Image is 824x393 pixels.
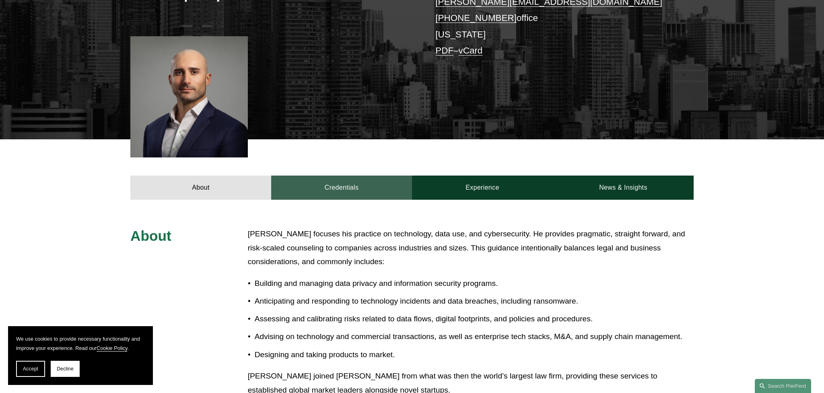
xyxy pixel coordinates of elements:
[23,366,38,372] span: Accept
[16,334,145,353] p: We use cookies to provide necessary functionality and improve your experience. Read our .
[255,348,694,362] p: Designing and taking products to market.
[255,312,694,326] p: Assessing and calibrating risks related to data flows, digital footprints, and policies and proce...
[57,366,74,372] span: Decline
[435,46,453,56] a: PDF
[8,326,153,385] section: Cookie banner
[130,176,271,200] a: About
[255,330,694,344] p: Advising on technology and commercial transactions, as well as enterprise tech stacks, M&A, and s...
[271,176,412,200] a: Credentials
[16,361,45,377] button: Accept
[755,379,811,393] a: Search this site
[553,176,694,200] a: News & Insights
[248,227,694,269] p: [PERSON_NAME] focuses his practice on technology, data use, and cybersecurity. He provides pragma...
[255,294,694,308] p: Anticipating and responding to technology incidents and data breaches, including ransomware.
[459,46,483,56] a: vCard
[435,13,517,23] a: [PHONE_NUMBER]
[97,345,128,351] a: Cookie Policy
[412,176,553,200] a: Experience
[51,361,80,377] button: Decline
[255,277,694,291] p: Building and managing data privacy and information security programs.
[130,228,171,244] span: About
